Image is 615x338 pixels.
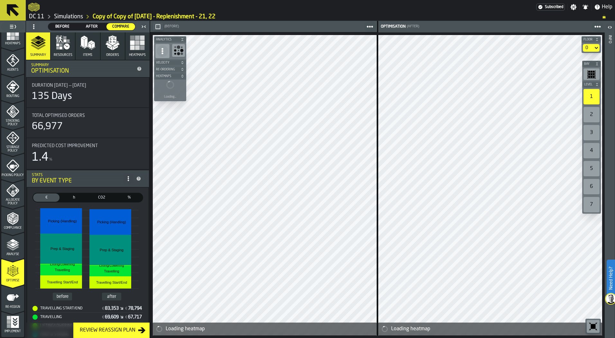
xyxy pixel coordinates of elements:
div: Optimisation [380,24,406,29]
li: menu Routing [1,75,24,100]
div: alert-Loading heatmap [378,323,602,335]
span: Items [83,53,92,57]
div: thumb [61,193,87,202]
div: Loading... [164,95,176,99]
li: menu Storage Policy [1,127,24,153]
div: button-toolbar-undefined [582,142,601,160]
button: button- [582,61,601,67]
div: stat-Duration 3/19/2025 — 10/3/2025 [27,78,149,107]
button: button- [154,59,186,66]
label: Need Help? [607,260,614,296]
li: menu Agents [1,48,24,74]
div: stat-Predicted Cost Improvement [27,138,149,169]
div: Title [32,83,144,88]
div: 135 Days [32,91,72,102]
span: Orders [106,53,119,57]
li: menu Picking Policy [1,154,24,179]
span: Before [51,24,74,30]
header: Info [605,21,615,338]
span: Optimise [1,279,24,282]
span: Level [583,83,594,86]
div: Summary [31,63,134,67]
span: Predicted Cost Improvement [32,143,98,148]
div: thumb [78,23,106,30]
div: button-toolbar-undefined [582,160,601,178]
div: DropdownMenuValue-default-floor [585,45,591,50]
span: Analytics [155,38,179,41]
span: Heatmaps [129,53,146,57]
div: Stat Value [105,315,119,320]
div: Travelling [32,315,101,320]
span: Bay [583,62,594,66]
div: 1 [583,89,600,104]
label: button-switch-multi-After [77,23,106,31]
div: Title [32,113,144,118]
div: button-toolbar-undefined [582,106,601,124]
span: Analyse [1,253,24,256]
span: Total Optimised Orders [32,113,85,118]
span: Velocity [155,61,179,65]
div: Stat Value [105,306,119,311]
label: button-toggle-Help [592,3,615,11]
div: 2 [583,107,600,122]
div: Info [608,34,612,336]
div: button-toolbar-undefined [582,196,601,214]
div: button-toolbar-undefined [582,124,601,142]
span: After [80,24,104,30]
label: button-toggle-Close me [139,23,148,31]
span: € [102,315,104,320]
nav: Breadcrumb [28,13,612,21]
span: % [49,157,52,162]
div: Stats [32,173,123,177]
text: before [57,294,69,299]
span: € [34,195,58,200]
div: button-toolbar-undefined [582,178,601,196]
span: Allocate Policy [1,198,24,205]
span: (Before) [164,24,179,29]
div: thumb [106,23,135,30]
span: Agents [1,68,24,72]
div: 3 [583,125,600,140]
span: € [125,307,127,311]
div: Title [32,143,144,148]
label: button-switch-multi-Before [48,23,77,31]
span: € [102,307,104,311]
div: 5 [583,161,600,176]
a: link-to-/wh/i/2e91095d-d0fa-471d-87cf-b9f7f81665fc/settings/billing [536,4,565,11]
span: % [117,195,141,200]
span: Stacking Policy [1,119,24,126]
span: Resources [54,53,72,57]
a: logo-header [28,1,40,13]
button: button- [154,36,186,43]
li: menu Allocate Policy [1,180,24,206]
span: Routing [1,94,24,98]
span: Help [602,3,612,11]
label: button-switch-multi-Time [60,193,88,202]
span: Floor [582,38,594,41]
span: Compare [109,24,133,30]
div: 66,977 [32,121,63,132]
div: thumb [48,23,77,30]
div: 6 [583,179,600,194]
li: menu Stacking Policy [1,101,24,127]
span: Duration [DATE] — [DATE] [32,83,86,88]
div: Loading heatmap [391,325,600,333]
label: button-toggle-Settings [568,4,579,10]
div: button-toolbar-undefined [582,88,601,106]
div: 1.4 [32,151,49,164]
li: menu Re-assign [1,285,24,311]
div: 7 [583,197,600,212]
div: Stat Value [128,306,142,311]
label: button-toggle-Toggle Full Menu [1,22,24,31]
button: button- [582,81,601,88]
div: 4 [583,143,600,158]
div: Menu Subscription [536,4,565,11]
button: button- [154,73,186,79]
li: menu Heatmaps [1,22,24,48]
span: Storage Policy [1,146,24,153]
span: Compliance [1,226,24,230]
li: menu Optimise [1,259,24,285]
a: link-to-/wh/i/2e91095d-d0fa-471d-87cf-b9f7f81665fc/simulations/856d976f-1802-4741-b26c-359e98682b28 [93,13,216,20]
